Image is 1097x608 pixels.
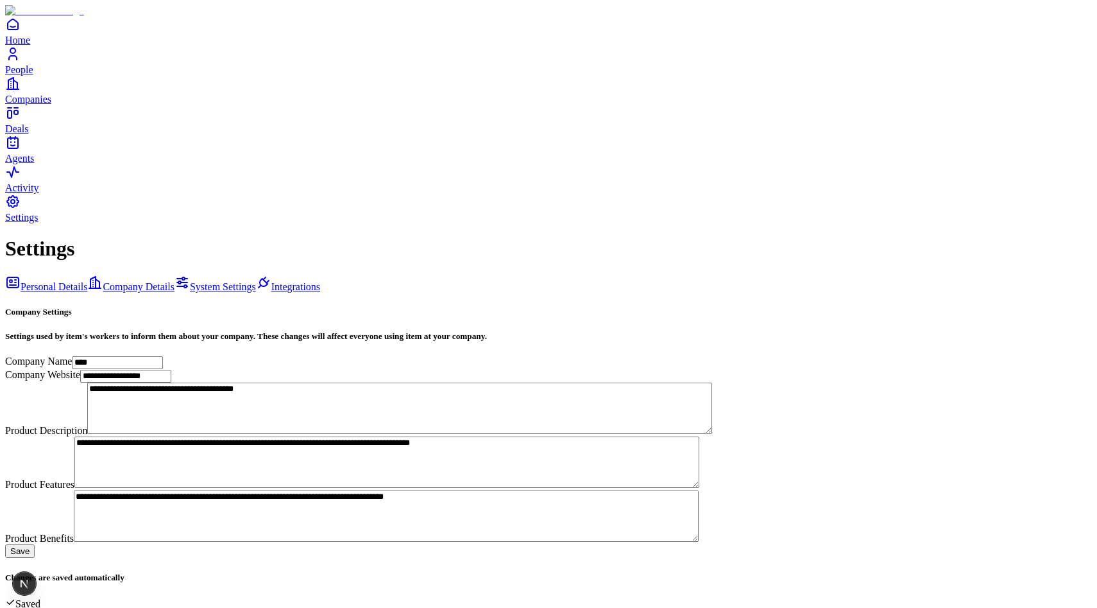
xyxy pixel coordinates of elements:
span: Agents [5,153,34,164]
label: Company Website [5,369,80,380]
a: System Settings [174,281,256,292]
a: Agents [5,135,1092,164]
a: Deals [5,105,1092,134]
a: Company Details [87,281,174,292]
h5: Company Settings [5,307,1092,317]
h1: Settings [5,237,1092,261]
a: Activity [5,164,1092,193]
a: Personal Details [5,281,87,292]
label: Product Features [5,479,74,490]
span: System Settings [190,281,256,292]
span: Companies [5,94,51,105]
span: Settings [5,212,38,223]
label: Product Benefits [5,533,74,544]
button: Save [5,544,35,558]
a: Home [5,17,1092,46]
h5: Settings used by item's workers to inform them about your company. These changes will affect ever... [5,331,1092,342]
span: Personal Details [21,281,87,292]
span: Activity [5,182,38,193]
span: Deals [5,123,28,134]
span: Integrations [271,281,320,292]
span: Company Details [103,281,174,292]
a: Companies [5,76,1092,105]
a: People [5,46,1092,75]
a: Integrations [256,281,320,292]
label: Product Description [5,425,87,436]
label: Company Name [5,356,72,367]
a: Settings [5,194,1092,223]
img: Item Brain Logo [5,5,84,17]
span: People [5,64,33,75]
span: Home [5,35,30,46]
h5: Changes are saved automatically [5,573,1092,583]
